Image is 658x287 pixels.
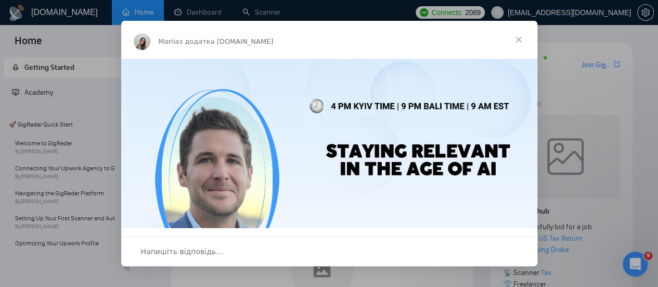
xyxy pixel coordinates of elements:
[141,245,224,258] span: Напишіть відповідь…
[121,236,537,266] div: Відкрити бесіду й відповісти
[134,33,150,50] img: Profile image for Mariia
[159,38,179,45] span: Mariia
[500,21,537,58] span: Закрити
[179,38,273,45] span: з додатка [DOMAIN_NAME]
